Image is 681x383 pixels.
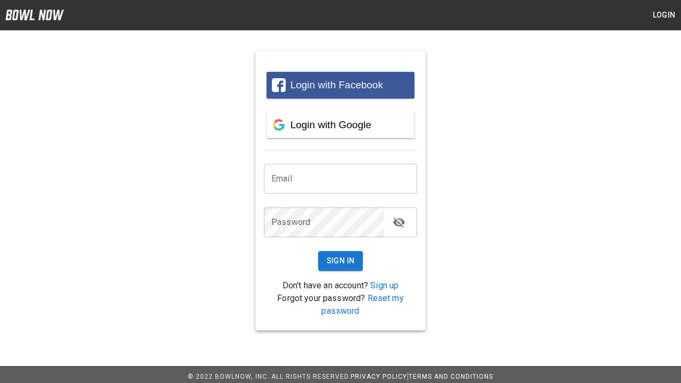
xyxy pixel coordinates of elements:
[5,10,64,20] img: logo
[409,373,493,380] a: Terms and Conditions
[647,5,681,25] button: Login
[290,119,371,130] span: Login with Google
[318,251,363,271] button: Sign In
[370,280,398,290] a: Sign up
[188,373,351,380] span: © 2022 BowlNow, Inc. All Rights Reserved.
[267,72,414,98] button: Login with Facebook
[388,212,410,233] button: toggle password visibility
[290,79,383,90] span: Login with Facebook
[321,293,403,316] a: Reset my password
[267,112,414,138] button: Login with Google
[264,279,417,292] p: Don't have an account?
[351,373,407,380] a: Privacy Policy
[264,292,417,318] p: Forgot your password?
